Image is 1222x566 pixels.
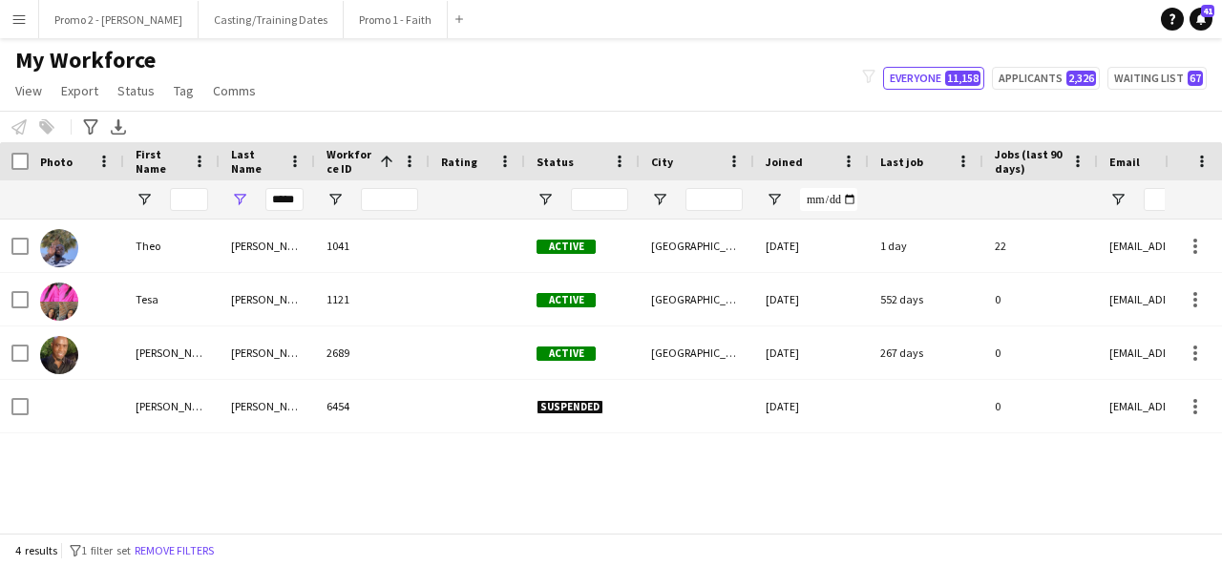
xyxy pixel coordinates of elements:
[1201,5,1214,17] span: 41
[1190,8,1212,31] a: 41
[131,540,218,561] button: Remove filters
[537,400,603,414] span: Suspended
[754,273,869,325] div: [DATE]
[124,273,220,325] div: Tesa
[992,67,1100,90] button: Applicants2,326
[754,220,869,272] div: [DATE]
[231,191,248,208] button: Open Filter Menu
[231,147,281,176] span: Last Name
[869,326,983,379] div: 267 days
[945,71,980,86] span: 11,158
[640,273,754,325] div: [GEOGRAPHIC_DATA]
[53,78,106,103] a: Export
[315,273,430,325] div: 1121
[361,188,418,211] input: Workforce ID Filter Input
[685,188,743,211] input: City Filter Input
[1109,155,1140,169] span: Email
[61,82,98,99] span: Export
[170,188,208,211] input: First Name Filter Input
[124,326,220,379] div: [PERSON_NAME]
[220,220,315,272] div: [PERSON_NAME]
[1188,71,1203,86] span: 67
[40,155,73,169] span: Photo
[327,147,372,176] span: Workforce ID
[220,380,315,432] div: [PERSON_NAME]
[40,229,78,267] img: Theo Nicolau
[1066,71,1096,86] span: 2,326
[983,326,1098,379] div: 0
[40,336,78,374] img: Anastacio Nicolau
[441,155,477,169] span: Rating
[124,220,220,272] div: Theo
[869,273,983,325] div: 552 days
[265,188,304,211] input: Last Name Filter Input
[40,283,78,321] img: Tesa Nicolau
[166,78,201,103] a: Tag
[983,273,1098,325] div: 0
[651,155,673,169] span: City
[124,380,220,432] div: [PERSON_NAME]
[995,147,1064,176] span: Jobs (last 90 days)
[15,46,156,74] span: My Workforce
[869,220,983,272] div: 1 day
[174,82,194,99] span: Tag
[315,380,430,432] div: 6454
[117,82,155,99] span: Status
[220,326,315,379] div: [PERSON_NAME]
[315,326,430,379] div: 2689
[39,1,199,38] button: Promo 2 - [PERSON_NAME]
[205,78,263,103] a: Comms
[15,82,42,99] span: View
[107,115,130,138] app-action-btn: Export XLSX
[344,1,448,38] button: Promo 1 - Faith
[220,273,315,325] div: [PERSON_NAME]
[640,220,754,272] div: [GEOGRAPHIC_DATA]
[983,220,1098,272] div: 22
[640,326,754,379] div: [GEOGRAPHIC_DATA]
[315,220,430,272] div: 1041
[537,191,554,208] button: Open Filter Menu
[199,1,344,38] button: Casting/Training Dates
[766,191,783,208] button: Open Filter Menu
[537,240,596,254] span: Active
[537,293,596,307] span: Active
[136,147,185,176] span: First Name
[766,155,803,169] span: Joined
[983,380,1098,432] div: 0
[1107,67,1207,90] button: Waiting list67
[571,188,628,211] input: Status Filter Input
[136,191,153,208] button: Open Filter Menu
[327,191,344,208] button: Open Filter Menu
[651,191,668,208] button: Open Filter Menu
[754,326,869,379] div: [DATE]
[754,380,869,432] div: [DATE]
[110,78,162,103] a: Status
[213,82,256,99] span: Comms
[880,155,923,169] span: Last job
[8,78,50,103] a: View
[537,346,596,361] span: Active
[800,188,857,211] input: Joined Filter Input
[537,155,574,169] span: Status
[79,115,102,138] app-action-btn: Advanced filters
[1109,191,1127,208] button: Open Filter Menu
[883,67,984,90] button: Everyone11,158
[81,543,131,557] span: 1 filter set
